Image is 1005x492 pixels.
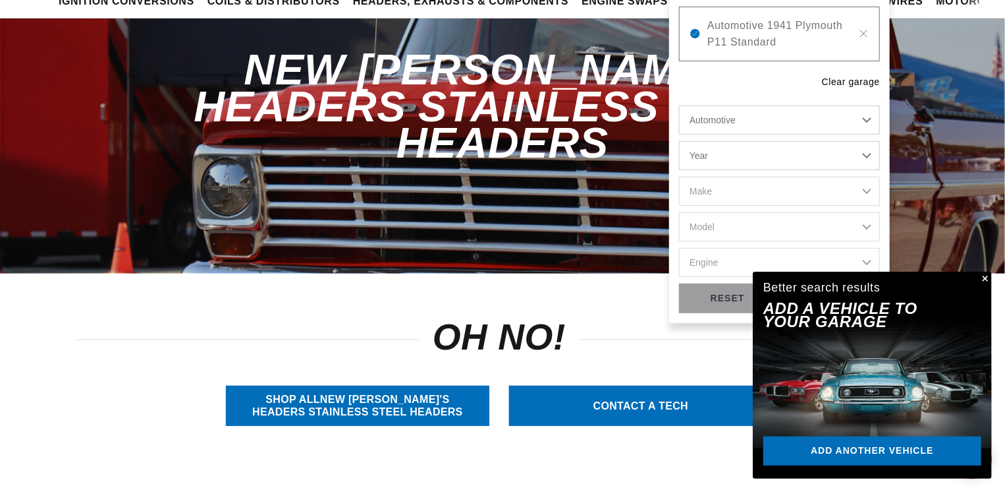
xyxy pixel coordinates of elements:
[194,46,811,167] span: New [PERSON_NAME]'s Headers Stainless Steel Headers
[433,322,566,353] h1: OH NO!
[679,284,776,313] div: RESET
[679,212,880,241] select: Model
[679,106,880,135] select: Ride Type
[763,278,881,297] div: Better search results
[976,272,992,288] button: Close
[679,248,880,277] select: Engine
[707,17,852,51] span: Automotive 1941 Plymouth P11 Standard
[763,437,981,466] a: Add another vehicle
[679,141,880,170] select: Year
[509,386,773,426] a: CONTACT A TECH
[822,75,880,89] div: Clear garage
[763,302,948,329] h2: Add A VEHICLE to your garage
[679,177,880,206] select: Make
